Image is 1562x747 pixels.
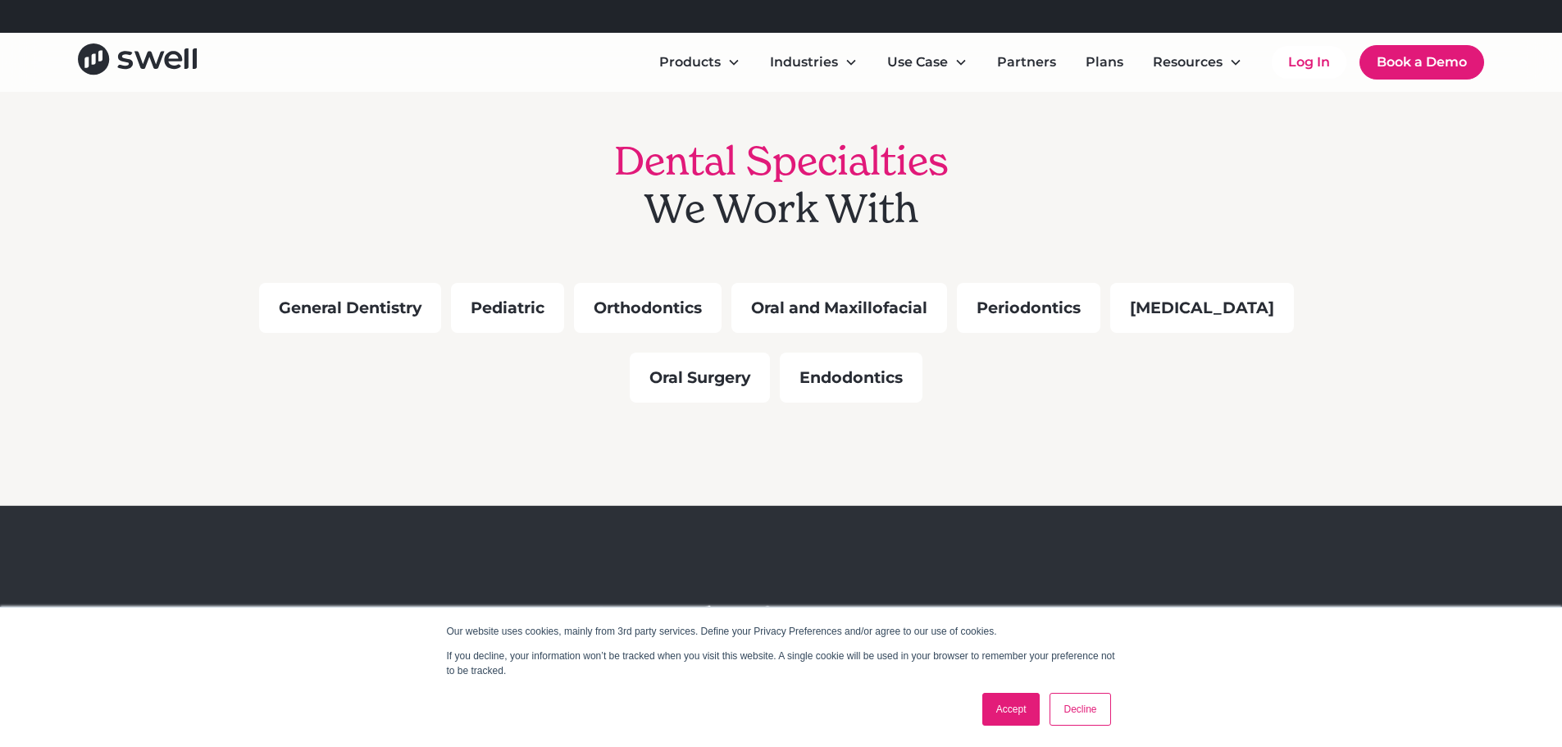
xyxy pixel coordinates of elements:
div: Products [646,46,754,79]
p: If you decline, your information won’t be tracked when you visit this website. A single cookie wi... [447,649,1116,678]
div: Oral Surgery [630,353,770,403]
div: Pediatric [451,283,564,333]
a: Decline [1050,693,1110,726]
div: Products [659,52,721,72]
a: Plans [1072,46,1136,79]
div: [MEDICAL_DATA] [1110,283,1294,333]
div: Resources [1140,46,1255,79]
span: Dental Specialties ‍ [614,136,949,185]
a: Log In [1272,46,1346,79]
div: Orthodontics [574,283,722,333]
h2: A Leader in Healthcare Feedback [587,599,976,693]
h2: We Work With [614,97,949,273]
a: Accept [982,693,1041,726]
div: Endodontics [780,353,922,403]
div: Use Case [887,52,948,72]
a: home [78,43,197,80]
div: Industries [770,52,838,72]
div: Use Case [874,46,981,79]
a: Partners [984,46,1069,79]
div: Oral and Maxillofacial [731,283,947,333]
div: Periodontics [957,283,1100,333]
a: Book a Demo [1359,45,1484,80]
p: Our website uses cookies, mainly from 3rd party services. Define your Privacy Preferences and/or ... [447,624,1116,639]
div: Industries [757,46,871,79]
div: General Dentistry [259,283,441,333]
div: Resources [1153,52,1223,72]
